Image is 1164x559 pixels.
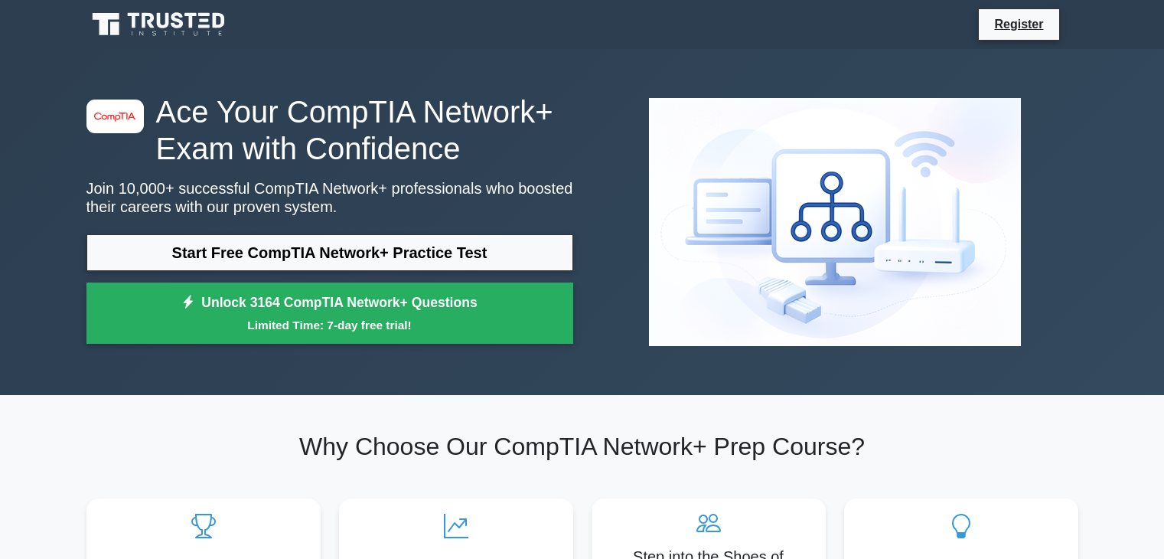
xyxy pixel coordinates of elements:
img: CompTIA Network+ Preview [637,86,1033,358]
small: Limited Time: 7-day free trial! [106,316,554,334]
a: Unlock 3164 CompTIA Network+ QuestionsLimited Time: 7-day free trial! [86,283,573,344]
p: Join 10,000+ successful CompTIA Network+ professionals who boosted their careers with our proven ... [86,179,573,216]
a: Register [985,15,1052,34]
h2: Why Choose Our CompTIA Network+ Prep Course? [86,432,1078,461]
a: Start Free CompTIA Network+ Practice Test [86,234,573,271]
h1: Ace Your CompTIA Network+ Exam with Confidence [86,93,573,167]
